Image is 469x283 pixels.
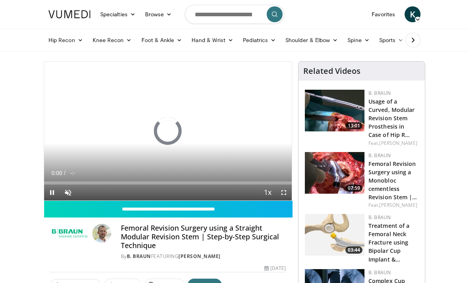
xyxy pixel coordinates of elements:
[70,170,75,176] span: -:-
[305,152,364,194] a: 07:59
[368,98,415,139] a: Usage of a Curved, Modular Revision Stem Prosthesis in Case of Hip R…
[345,246,362,254] span: 03:44
[345,122,362,129] span: 13:01
[305,90,364,131] img: 3f0fddff-fdec-4e4b-bfed-b21d85259955.150x105_q85_crop-smart_upscale.jpg
[187,32,238,48] a: Hand & Wrist
[121,224,286,250] h4: Femoral Revision Surgery using a Straight Modular Revision Stem | Step-by-Step Surgical Technique
[368,214,391,221] a: B. Braun
[305,214,364,256] a: 03:44
[140,6,177,22] a: Browse
[48,10,91,18] img: VuMedi Logo
[374,32,409,48] a: Sports
[137,32,187,48] a: Foot & Ankle
[60,185,76,200] button: Unmute
[44,62,292,200] video-js: Video Player
[44,185,60,200] button: Pause
[264,265,286,272] div: [DATE]
[367,6,400,22] a: Favorites
[185,5,284,24] input: Search topics, interventions
[368,160,417,201] a: Femoral Revision Surgery using a Monobloc cementless Revision Stem |…
[305,90,364,131] a: 13:01
[178,253,221,260] a: [PERSON_NAME]
[368,269,391,276] a: B. Braun
[260,185,276,200] button: Playback Rate
[44,181,292,185] div: Progress Bar
[127,253,151,260] a: B. Braun
[405,6,421,22] a: K
[305,214,364,256] img: dd541074-bb98-4b7d-853b-83c717806bb5.jpg.150x105_q85_crop-smart_upscale.jpg
[276,185,292,200] button: Fullscreen
[95,6,140,22] a: Specialties
[379,202,417,208] a: [PERSON_NAME]
[281,32,343,48] a: Shoulder & Elbow
[368,90,391,96] a: B. Braun
[368,140,419,147] div: Feat.
[44,32,88,48] a: Hip Recon
[88,32,137,48] a: Knee Recon
[121,253,286,260] div: By FEATURING
[238,32,281,48] a: Pediatrics
[368,202,419,209] div: Feat.
[368,222,409,263] a: Treatment of a Femoral Neck Fracture using Bipolar Cup Implant &…
[50,224,89,243] img: B. Braun
[343,32,374,48] a: Spine
[51,170,62,176] span: 0:00
[303,66,360,76] h4: Related Videos
[368,152,391,159] a: B. Braun
[345,185,362,192] span: 07:59
[305,152,364,194] img: 97950487-ad54-47b6-9334-a8a64355b513.150x105_q85_crop-smart_upscale.jpg
[64,170,66,176] span: /
[379,140,417,146] a: [PERSON_NAME]
[92,224,111,243] img: Avatar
